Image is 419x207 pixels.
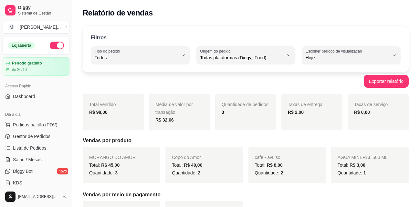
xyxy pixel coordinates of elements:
button: [EMAIL_ADDRESS][DOMAIN_NAME] [3,189,69,204]
span: ÁGUA MINERAL 500 ML [338,155,388,160]
span: Gestor de Pedidos [13,133,50,140]
span: Taxas de entrega [288,102,322,107]
span: R$ 40,00 [184,163,203,168]
span: Total: [89,163,120,168]
strong: R$ 2,00 [288,110,304,115]
button: Tipo do pedidoTodos [91,46,190,64]
div: Loja aberta [8,42,35,49]
button: Select a team [3,21,69,34]
span: 1 [363,170,366,175]
label: Origem do pedido [200,48,233,54]
span: R$ 8,00 [267,163,283,168]
span: Lista de Pedidos [13,145,47,151]
span: Quantidade: [338,170,366,175]
span: R$ 3,00 [350,163,365,168]
span: Média de valor por transação [155,102,193,115]
span: Todas plataformas (Diggy, iFood) [200,54,283,61]
span: Total: [338,163,365,168]
div: [PERSON_NAME] ... [20,24,61,30]
a: DiggySistema de Gestão [3,3,69,18]
span: R$ 45,00 [101,163,120,168]
span: Copo do Amor [172,155,201,160]
span: Quantidade de pedidos [222,102,268,107]
a: Gestor de Pedidos [3,131,69,142]
span: cafe - avulso [255,155,280,160]
span: Todos [95,54,178,61]
article: Período gratuito [12,61,42,66]
span: Total: [255,163,283,168]
a: Diggy Botnovo [3,166,69,176]
span: Diggy Bot [13,168,33,174]
a: KDS [3,178,69,188]
span: 2 [198,170,200,175]
span: MORANGO DO AMOR [89,155,136,160]
span: Quantidade: [255,170,283,175]
a: Período gratuitoaté 26/10 [3,57,69,76]
span: Total: [172,163,202,168]
strong: R$ 98,00 [89,110,108,115]
span: Diggy [18,5,67,11]
label: Escolher período de visualização [306,48,364,54]
button: Origem do pedidoTodas plataformas (Diggy, iFood) [196,46,295,64]
span: 2 [281,170,283,175]
button: Escolher período de visualizaçãoHoje [302,46,401,64]
button: Exportar relatório [364,75,409,88]
span: Quantidade: [89,170,118,175]
label: Tipo do pedido [95,48,122,54]
span: Total vendido [89,102,116,107]
p: Filtros [91,34,107,42]
span: Salão / Mesas [13,156,42,163]
button: Pedidos balcão (PDV) [3,120,69,130]
h5: Vendas por meio de pagamento [83,191,409,199]
span: Quantidade: [172,170,200,175]
span: Sistema de Gestão [18,11,67,16]
span: 3 [115,170,118,175]
a: Salão / Mesas [3,154,69,165]
strong: R$ 0,00 [354,110,370,115]
span: KDS [13,180,22,186]
h5: Vendas por produto [83,137,409,144]
span: Taxas de serviço [354,102,388,107]
span: Hoje [306,54,389,61]
span: M [8,24,15,30]
span: [EMAIL_ADDRESS][DOMAIN_NAME] [18,194,59,199]
div: Dia a dia [3,109,69,120]
span: Dashboard [13,93,35,100]
div: Acesso Rápido [3,81,69,91]
a: Dashboard [3,91,69,102]
strong: 3 [222,110,224,115]
article: até 26/10 [11,67,27,72]
a: Lista de Pedidos [3,143,69,153]
strong: R$ 32,66 [155,117,174,123]
span: Pedidos balcão (PDV) [13,122,58,128]
h2: Relatório de vendas [83,8,153,18]
button: Alterar Status [50,42,64,49]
